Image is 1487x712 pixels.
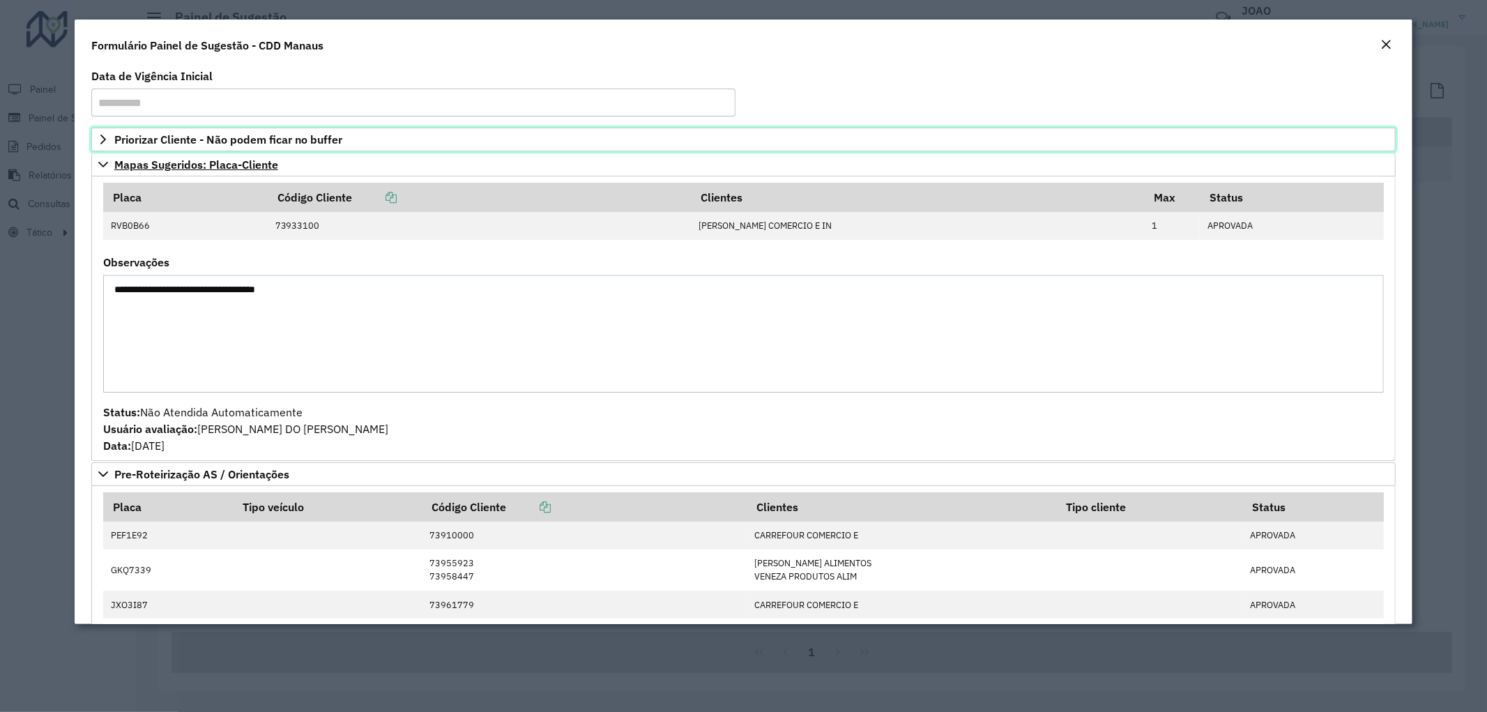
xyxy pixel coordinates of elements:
td: VENEZA PRODUTOS ALIM [PERSON_NAME] ALIMENTOS [747,619,1057,660]
td: APROVADA [1243,619,1384,660]
th: Clientes [747,492,1057,522]
td: 73910000 [422,522,747,550]
td: 73957824 73962003 [422,619,747,660]
strong: Data: [103,439,131,453]
td: [PERSON_NAME] ALIMENTOS VENEZA PRODUTOS ALIM [747,550,1057,591]
div: Mapas Sugeridos: Placa-Cliente [91,176,1396,461]
td: CARREFOUR COMERCIO E [747,522,1057,550]
th: Tipo cliente [1057,492,1243,522]
a: Mapas Sugeridos: Placa-Cliente [91,153,1396,176]
td: PEF1E92 [103,522,233,550]
td: RVB0B66 [103,212,268,240]
strong: Usuário avaliação: [103,422,197,436]
label: Observações [103,254,169,271]
td: GKQ7339 [103,550,233,591]
td: 73955923 73958447 [422,550,747,591]
th: Placa [103,492,233,522]
td: JXO3I87 [103,591,233,619]
th: Max [1144,183,1200,212]
td: APROVADA [1243,550,1384,591]
a: Copiar [352,190,397,204]
span: Priorizar Cliente - Não podem ficar no buffer [114,134,342,145]
th: Código Cliente [422,492,747,522]
td: APROVADA [1200,212,1384,240]
th: Status [1200,183,1384,212]
strong: Status: [103,405,140,419]
span: Não Atendida Automaticamente [PERSON_NAME] DO [PERSON_NAME] [DATE] [103,405,388,453]
td: 73933100 [268,212,692,240]
th: Código Cliente [268,183,692,212]
td: JXP6E07 [103,619,233,660]
th: Tipo veículo [233,492,422,522]
span: Mapas Sugeridos: Placa-Cliente [114,159,278,170]
a: Pre-Roteirização AS / Orientações [91,462,1396,486]
em: Fechar [1380,39,1391,50]
a: Copiar [506,500,551,514]
th: Placa [103,183,268,212]
td: APROVADA [1243,591,1384,619]
td: APROVADA [1243,522,1384,550]
a: Priorizar Cliente - Não podem ficar no buffer [91,128,1396,151]
td: 1 [1144,212,1200,240]
td: 73961779 [422,591,747,619]
td: CARREFOUR COMERCIO E [747,591,1057,619]
button: Close [1376,36,1396,54]
h4: Formulário Painel de Sugestão - CDD Manaus [91,37,323,54]
span: Pre-Roteirização AS / Orientações [114,469,289,480]
th: Status [1243,492,1384,522]
td: [PERSON_NAME] COMERCIO E IN [692,212,1144,240]
label: Data de Vigência Inicial [91,68,213,84]
th: Clientes [692,183,1144,212]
